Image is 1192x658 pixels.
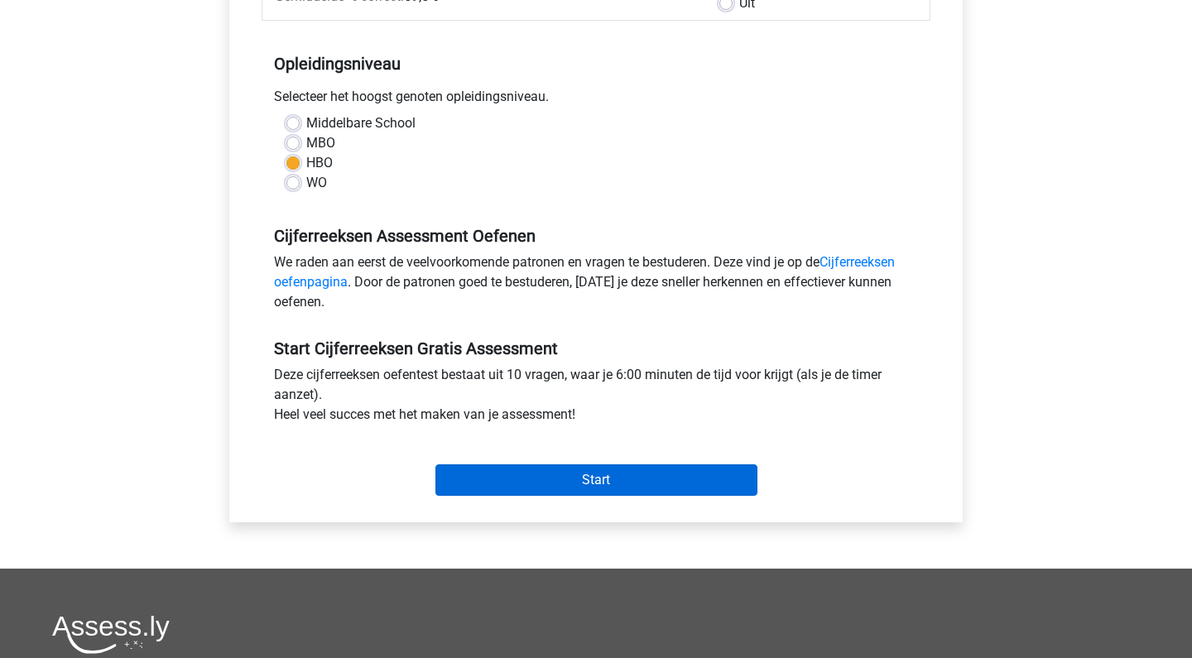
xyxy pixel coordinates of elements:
label: Middelbare School [306,113,416,133]
label: WO [306,173,327,193]
div: Selecteer het hoogst genoten opleidingsniveau. [262,87,930,113]
h5: Opleidingsniveau [274,47,918,80]
div: Deze cijferreeksen oefentest bestaat uit 10 vragen, waar je 6:00 minuten de tijd voor krijgt (als... [262,365,930,431]
label: HBO [306,153,333,173]
img: Assessly logo [52,615,170,654]
div: We raden aan eerst de veelvoorkomende patronen en vragen te bestuderen. Deze vind je op de . Door... [262,252,930,319]
label: MBO [306,133,335,153]
h5: Start Cijferreeksen Gratis Assessment [274,339,918,358]
h5: Cijferreeksen Assessment Oefenen [274,226,918,246]
input: Start [435,464,757,496]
